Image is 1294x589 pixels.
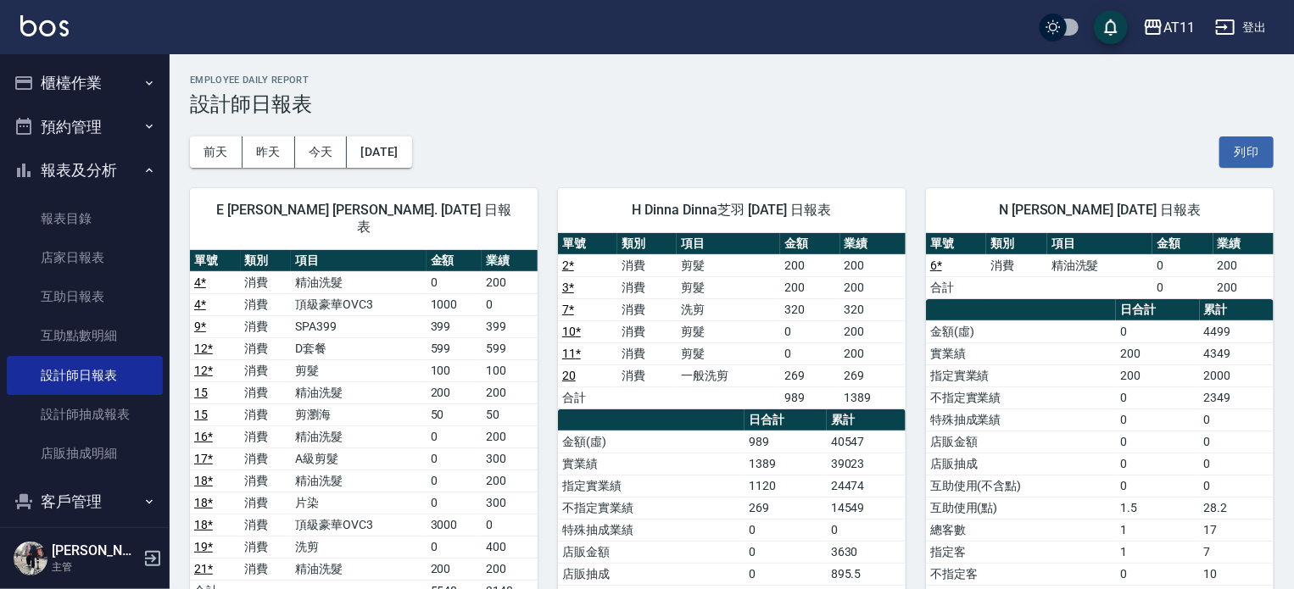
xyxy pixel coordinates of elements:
[1200,299,1274,321] th: 累計
[20,15,69,36] img: Logo
[482,425,538,447] td: 200
[745,563,827,585] td: 0
[482,337,538,359] td: 599
[1116,386,1200,408] td: 0
[558,233,906,409] table: a dense table
[827,475,906,497] td: 24474
[780,386,839,408] td: 989
[558,431,745,453] td: 金額(虛)
[241,558,292,580] td: 消費
[1116,563,1200,585] td: 0
[1047,254,1152,276] td: 精油洗髮
[840,298,906,320] td: 320
[482,558,538,580] td: 200
[291,470,427,492] td: 精油洗髮
[241,250,292,272] th: 類別
[7,277,163,316] a: 互助日報表
[482,359,538,381] td: 100
[1152,276,1213,298] td: 0
[840,276,906,298] td: 200
[7,480,163,524] button: 客戶管理
[986,233,1046,255] th: 類別
[827,541,906,563] td: 3630
[7,61,163,105] button: 櫃檯作業
[677,298,780,320] td: 洗剪
[427,271,482,293] td: 0
[7,199,163,238] a: 報表目錄
[827,409,906,431] th: 累計
[52,559,138,575] p: 主管
[291,250,427,272] th: 項目
[291,337,427,359] td: D套餐
[482,315,538,337] td: 399
[1116,497,1200,519] td: 1.5
[1200,431,1274,453] td: 0
[1116,541,1200,563] td: 1
[194,386,208,399] a: 15
[1200,342,1274,364] td: 4349
[291,447,427,470] td: A級剪髮
[1152,254,1213,276] td: 0
[14,542,47,575] img: Person
[7,238,163,277] a: 店家日報表
[1213,276,1274,298] td: 200
[427,293,482,315] td: 1000
[427,492,482,514] td: 0
[780,276,839,298] td: 200
[291,492,427,514] td: 片染
[482,293,538,315] td: 0
[291,558,427,580] td: 精油洗髮
[617,320,677,342] td: 消費
[827,497,906,519] td: 14549
[482,381,538,403] td: 200
[482,492,538,514] td: 300
[427,315,482,337] td: 399
[1213,233,1274,255] th: 業績
[7,148,163,192] button: 報表及分析
[986,254,1046,276] td: 消費
[241,337,292,359] td: 消費
[1219,136,1274,168] button: 列印
[827,453,906,475] td: 39023
[617,276,677,298] td: 消費
[1116,320,1200,342] td: 0
[840,233,906,255] th: 業績
[1047,233,1152,255] th: 項目
[946,202,1253,219] span: N [PERSON_NAME] [DATE] 日報表
[427,425,482,447] td: 0
[291,514,427,536] td: 頂級豪華OVC3
[562,369,576,382] a: 20
[7,434,163,473] a: 店販抽成明細
[926,276,986,298] td: 合計
[291,271,427,293] td: 精油洗髮
[677,342,780,364] td: 剪髮
[241,293,292,315] td: 消費
[578,202,885,219] span: H Dinna Dinna芝羽 [DATE] 日報表
[1116,342,1200,364] td: 200
[427,359,482,381] td: 100
[617,364,677,386] td: 消費
[677,364,780,386] td: 一般洗剪
[745,541,827,563] td: 0
[926,233,986,255] th: 單號
[926,519,1116,541] td: 總客數
[926,320,1116,342] td: 金額(虛)
[677,233,780,255] th: 項目
[7,524,163,568] button: 員工及薪資
[926,408,1116,431] td: 特殊抽成業績
[427,558,482,580] td: 200
[840,320,906,342] td: 200
[482,250,538,272] th: 業績
[190,92,1274,116] h3: 設計師日報表
[1094,10,1128,44] button: save
[677,254,780,276] td: 剪髮
[241,514,292,536] td: 消費
[7,356,163,395] a: 設計師日報表
[745,475,827,497] td: 1120
[427,514,482,536] td: 3000
[1200,563,1274,585] td: 10
[241,359,292,381] td: 消費
[1200,408,1274,431] td: 0
[926,233,1274,299] table: a dense table
[241,470,292,492] td: 消費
